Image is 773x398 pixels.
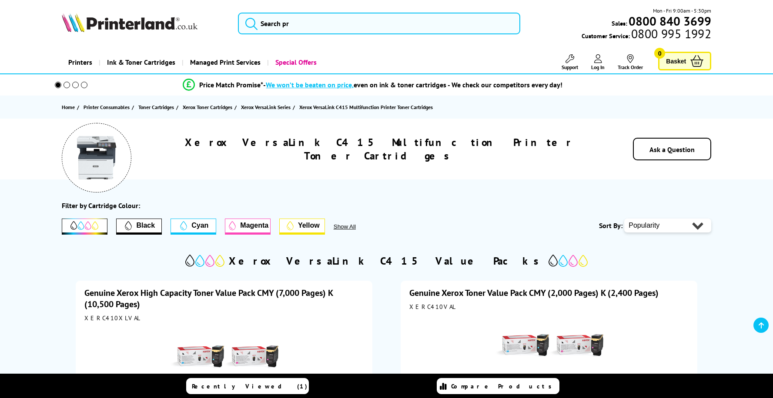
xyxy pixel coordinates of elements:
h1: Xerox VersaLink C415 Multifunction Printer Toner Cartridges [158,136,601,163]
a: Genuine Xerox High Capacity Toner Value Pack CMY (7,000 Pages) K (10,500 Pages) [84,287,333,310]
a: Xerox Toner Cartridges [183,103,234,112]
a: Ink & Toner Cartridges [99,51,182,73]
div: XERC410VAL [409,303,689,311]
span: Ink & Toner Cartridges [107,51,175,73]
div: Filter by Cartridge Colour: [62,201,140,210]
a: Toner Cartridges [138,103,176,112]
span: Support [562,64,578,70]
span: Cyan [191,222,208,229]
span: Sales: [612,19,627,27]
a: Recently Viewed (1) [186,378,309,394]
a: Ask a Question [649,145,695,154]
div: XERC410XLVAL [84,314,364,322]
div: - even on ink & toner cartridges - We check our competitors every day! [263,80,562,89]
button: Cyan [171,219,216,235]
b: 0800 840 3699 [629,13,711,29]
h2: Xerox VersaLink C415 Value Packs [229,254,544,268]
a: Home [62,103,77,112]
span: Price Match Promise* [199,80,263,89]
span: Mon - Fri 9:00am - 5:30pm [653,7,711,15]
a: Basket 0 [658,52,711,70]
img: Xerox VersaLink C415 Multifunction Printer Toner Cartridges [75,136,118,179]
span: Yellow [298,222,320,229]
span: 0 [654,48,665,59]
li: modal_Promise [43,77,703,93]
span: Xerox Toner Cartridges [183,103,232,112]
button: Yellow [279,219,325,235]
img: Printerland Logo [62,13,197,32]
span: Basket [666,55,686,67]
span: We won’t be beaten on price, [266,80,354,89]
a: Special Offers [267,51,323,73]
a: 0800 840 3699 [627,17,711,25]
a: Genuine Xerox Toner Value Pack CMY (2,000 Pages) K (2,400 Pages) [409,287,659,298]
a: Support [562,54,578,70]
a: Track Order [618,54,643,70]
a: Log In [591,54,605,70]
span: Recently Viewed (1) [192,382,308,390]
a: Printerland Logo [62,13,228,34]
button: Show All [334,223,379,230]
a: Xerox VersaLink Series [241,103,293,112]
span: Compare Products [451,382,556,390]
span: Magenta [240,222,268,229]
button: Magenta [225,219,271,235]
span: Toner Cartridges [138,103,174,112]
span: Xerox VersaLink Series [241,103,291,112]
input: Search pr [238,13,520,34]
a: Managed Print Services [182,51,267,73]
span: Xerox VersaLink C415 Multifunction Printer Toner Cartridges [299,104,433,110]
span: Black [136,222,155,229]
a: Compare Products [437,378,559,394]
a: Printer Consumables [84,103,132,112]
button: Filter by Black [116,219,162,235]
span: Customer Service: [582,30,711,40]
span: Printer Consumables [84,103,130,112]
a: Printers [62,51,99,73]
span: Sort By: [599,221,622,230]
span: 0800 995 1992 [630,30,711,38]
span: Log In [591,64,605,70]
